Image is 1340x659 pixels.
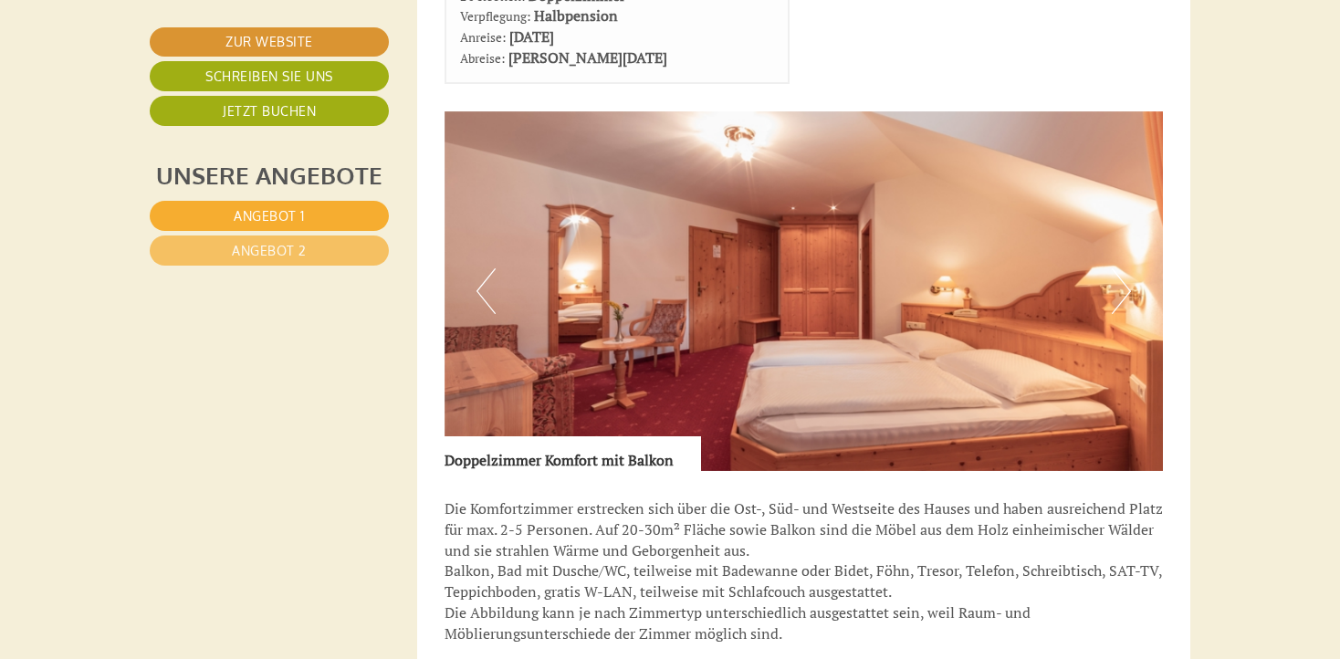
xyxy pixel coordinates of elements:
button: Previous [476,268,496,314]
img: image [445,111,1164,471]
button: Senden [612,483,719,513]
div: Unsere Angebote [150,158,389,192]
a: Jetzt buchen [150,96,389,126]
small: Verpflegung: [460,8,530,25]
div: Berghotel Zum Zirm [28,54,299,68]
b: [DATE] [509,26,554,47]
small: 18:59 [28,89,299,102]
b: Halbpension [534,5,618,26]
small: Abreise: [460,50,505,67]
p: Die Komfortzimmer erstrecken sich über die Ost-, Süd- und Westseite des Hauses und haben ausreich... [445,498,1164,644]
span: Angebot 2 [232,243,307,258]
span: Angebot 1 [234,208,305,224]
a: Schreiben Sie uns [150,61,389,91]
a: Zur Website [150,27,389,57]
button: Next [1112,268,1131,314]
small: Anreise: [460,29,506,46]
div: [DATE] [327,15,393,46]
div: Doppelzimmer Komfort mit Balkon [445,436,701,471]
b: [PERSON_NAME][DATE] [508,47,667,68]
div: Guten Tag, wie können wir Ihnen helfen? [15,50,309,106]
